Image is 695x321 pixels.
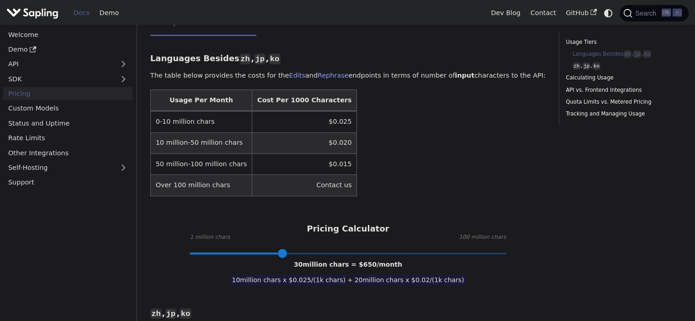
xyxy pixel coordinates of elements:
[252,153,357,174] td: $0.015
[632,10,662,17] span: Search
[3,146,133,159] a: Other Integrations
[150,53,546,64] h3: Languages Besides , ,
[95,6,124,20] a: Demo
[3,176,133,189] a: Support
[573,62,675,70] a: zh,jp,ko
[566,74,679,82] a: Calculating Usage
[602,6,615,20] button: Switch between dark and light mode (currently system mode)
[180,308,191,319] code: ko
[3,58,114,71] a: API
[150,308,162,319] code: zh
[69,6,95,20] a: Docs
[633,50,641,58] code: jp
[252,89,357,111] th: Cost Per 1000 Characters
[3,43,133,56] a: Demo
[3,87,133,100] a: Pricing
[582,62,590,70] code: jp
[566,86,679,95] a: API vs. Frontend Integrations
[6,6,62,20] a: Sapling.ai
[150,132,252,153] td: 10 million-50 million chars
[114,72,133,85] button: Expand sidebar category 'SDK'
[620,5,688,21] button: Search (Ctrl+K)
[566,98,679,106] a: Quota Limits vs. Metered Pricing
[561,6,601,20] a: GitHub
[289,72,305,79] a: Edits
[150,70,546,81] p: The table below provides the costs for the and endpoints in terms of number of characters to the ...
[307,224,389,234] h3: Pricing Calculator
[150,89,252,111] th: Usage Per Month
[573,62,581,70] code: zh
[190,233,230,242] span: 1 million chars
[252,175,357,196] td: Contact us
[230,274,347,285] span: 10 million chars x $ 0.025 /(1k chars)
[3,161,133,174] a: Self-Hosting
[150,111,252,132] td: 0-10 million chars
[6,6,58,20] img: Sapling.ai
[3,116,133,130] a: Status and Uptime
[3,28,133,41] a: Welcome
[165,308,176,319] code: jp
[3,132,133,145] a: Rate Limits
[592,62,600,70] code: ko
[573,50,675,58] a: Languages Besideszh,jp,ko
[486,6,525,20] a: Dev Blog
[318,72,349,79] a: Rephrase
[252,111,357,132] td: $0.025
[353,274,466,285] span: 20 million chars x $ 0.02 /(1k chars)
[3,72,114,85] a: SDK
[643,50,651,58] code: ko
[114,58,133,71] button: Expand sidebar category 'API'
[459,233,506,242] span: 100 million chars
[150,175,252,196] td: Over 100 million chars
[673,9,682,17] kbd: K
[150,308,546,319] h3: , ,
[525,6,561,20] a: Contact
[347,276,353,284] span: +
[566,110,679,118] a: Tracking and Managing Usage
[455,72,474,79] strong: input
[254,53,265,64] code: jp
[269,53,280,64] code: ko
[3,102,133,115] a: Custom Models
[150,153,252,174] td: 50 million-100 million chars
[566,38,679,47] a: Usage Tiers
[239,53,251,64] code: zh
[623,50,631,58] code: zh
[294,261,402,268] span: 30 million chars = $ 650 /month
[252,132,357,153] td: $0.020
